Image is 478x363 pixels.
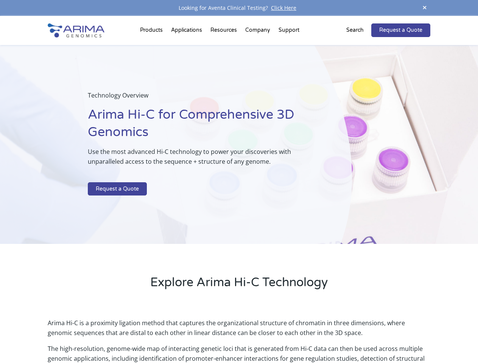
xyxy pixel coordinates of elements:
img: Arima-Genomics-logo [48,23,104,37]
p: Technology Overview [88,90,314,106]
p: Use the most advanced Hi-C technology to power your discoveries with unparalleled access to the s... [88,147,314,172]
h2: Explore Arima Hi-C Technology [48,274,430,297]
a: Click Here [268,4,299,11]
p: Search [346,25,364,35]
a: Request a Quote [88,182,147,196]
h1: Arima Hi-C for Comprehensive 3D Genomics [88,106,314,147]
div: Looking for Aventa Clinical Testing? [48,3,430,13]
a: Request a Quote [371,23,430,37]
p: Arima Hi-C is a proximity ligation method that captures the organizational structure of chromatin... [48,318,430,344]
